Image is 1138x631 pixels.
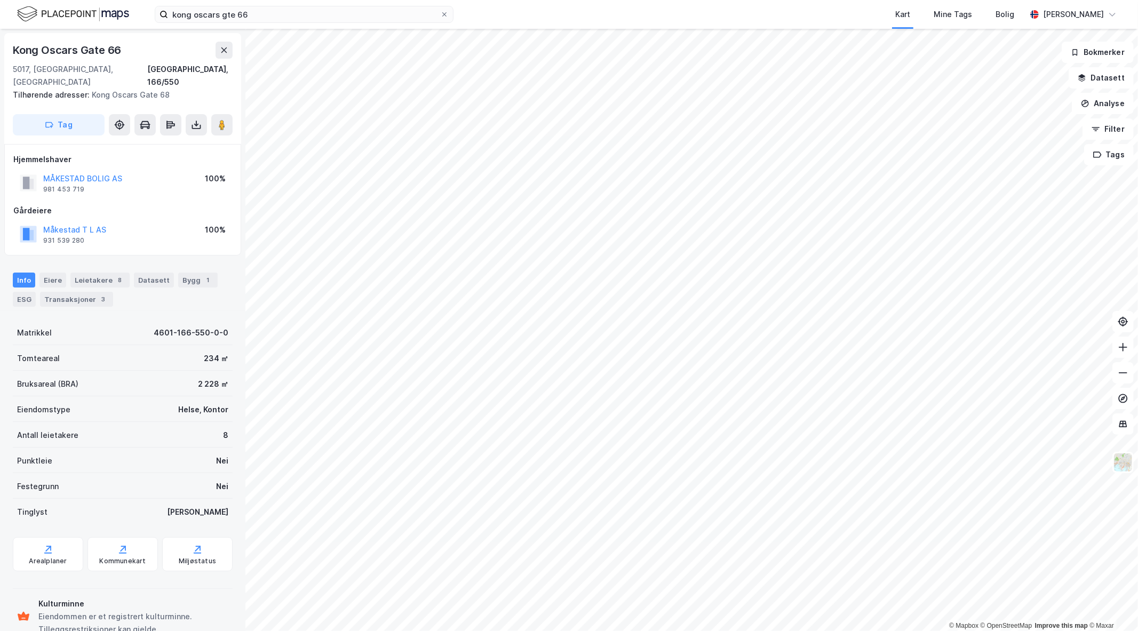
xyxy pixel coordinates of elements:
button: Tags [1084,144,1134,165]
div: Kommunekart [99,557,146,565]
div: Kong Oscars Gate 68 [13,89,224,101]
div: 8 [223,429,228,442]
div: 100% [205,223,226,236]
div: Festegrunn [17,480,59,493]
div: Helse, Kontor [178,403,228,416]
div: Matrikkel [17,326,52,339]
div: Bruksareal (BRA) [17,378,78,390]
div: [GEOGRAPHIC_DATA], 166/550 [147,63,233,89]
div: Kontrollprogram for chat [1085,580,1138,631]
div: 8 [115,275,125,285]
iframe: Chat Widget [1085,580,1138,631]
div: 931 539 280 [43,236,84,245]
button: Analyse [1072,93,1134,114]
div: 3 [98,294,109,305]
div: Eiere [39,273,66,287]
div: Kong Oscars Gate 66 [13,42,123,59]
a: OpenStreetMap [981,622,1032,629]
img: Z [1113,452,1133,473]
img: logo.f888ab2527a4732fd821a326f86c7f29.svg [17,5,129,23]
div: 100% [205,172,226,185]
div: 234 ㎡ [204,352,228,365]
div: Kart [895,8,910,21]
div: Hjemmelshaver [13,153,232,166]
div: 2 228 ㎡ [198,378,228,390]
button: Bokmerker [1062,42,1134,63]
button: Tag [13,114,105,135]
div: 1 [203,275,213,285]
div: Gårdeiere [13,204,232,217]
a: Improve this map [1035,622,1088,629]
div: Tomteareal [17,352,60,365]
div: 5017, [GEOGRAPHIC_DATA], [GEOGRAPHIC_DATA] [13,63,147,89]
div: Kulturminne [38,597,228,610]
div: ESG [13,292,36,307]
div: 4601-166-550-0-0 [154,326,228,339]
div: Transaksjoner [40,292,113,307]
div: Punktleie [17,454,52,467]
div: Arealplaner [29,557,67,565]
div: Antall leietakere [17,429,78,442]
div: [PERSON_NAME] [1043,8,1104,21]
input: Søk på adresse, matrikkel, gårdeiere, leietakere eller personer [168,6,440,22]
div: Bygg [178,273,218,287]
div: Nei [216,480,228,493]
div: Mine Tags [934,8,972,21]
span: Tilhørende adresser: [13,90,92,99]
div: 981 453 719 [43,185,84,194]
div: Miljøstatus [179,557,216,565]
div: [PERSON_NAME] [167,506,228,518]
a: Mapbox [949,622,978,629]
button: Filter [1083,118,1134,140]
div: Eiendomstype [17,403,70,416]
div: Tinglyst [17,506,47,518]
div: Leietakere [70,273,130,287]
div: Bolig [996,8,1014,21]
div: Nei [216,454,228,467]
div: Info [13,273,35,287]
div: Datasett [134,273,174,287]
button: Datasett [1069,67,1134,89]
